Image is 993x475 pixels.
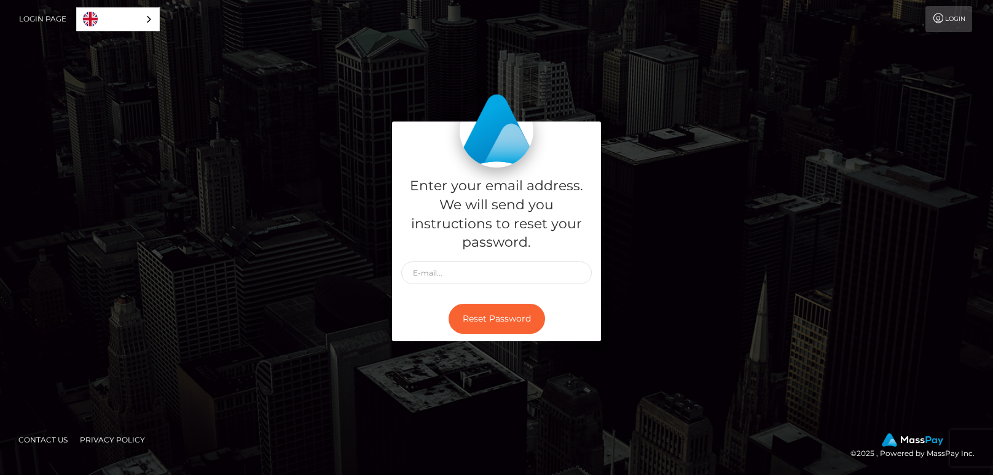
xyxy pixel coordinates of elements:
[850,433,984,460] div: © 2025 , Powered by MassPay Inc.
[401,261,592,284] input: E-mail...
[19,6,66,32] a: Login Page
[882,433,943,447] img: MassPay
[925,6,972,32] a: Login
[14,430,73,449] a: Contact Us
[449,304,545,334] button: Reset Password
[76,7,160,31] aside: Language selected: English
[460,94,533,168] img: MassPay Login
[77,8,159,31] a: English
[76,7,160,31] div: Language
[401,177,592,252] h5: Enter your email address. We will send you instructions to reset your password.
[75,430,150,449] a: Privacy Policy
